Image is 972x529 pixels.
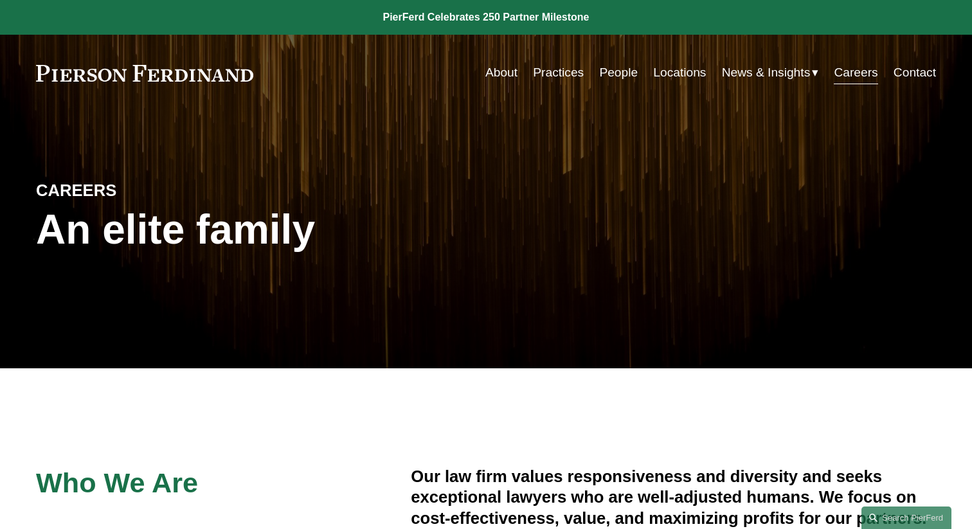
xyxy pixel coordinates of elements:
[485,60,517,85] a: About
[36,180,261,201] h4: CAREERS
[411,466,936,528] h4: Our law firm values responsiveness and diversity and seeks exceptional lawyers who are well-adjus...
[861,507,951,529] a: Search this site
[722,62,811,84] span: News & Insights
[894,60,936,85] a: Contact
[36,206,486,253] h1: An elite family
[834,60,878,85] a: Careers
[36,467,198,498] span: Who We Are
[722,60,819,85] a: folder dropdown
[653,60,706,85] a: Locations
[533,60,584,85] a: Practices
[599,60,638,85] a: People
